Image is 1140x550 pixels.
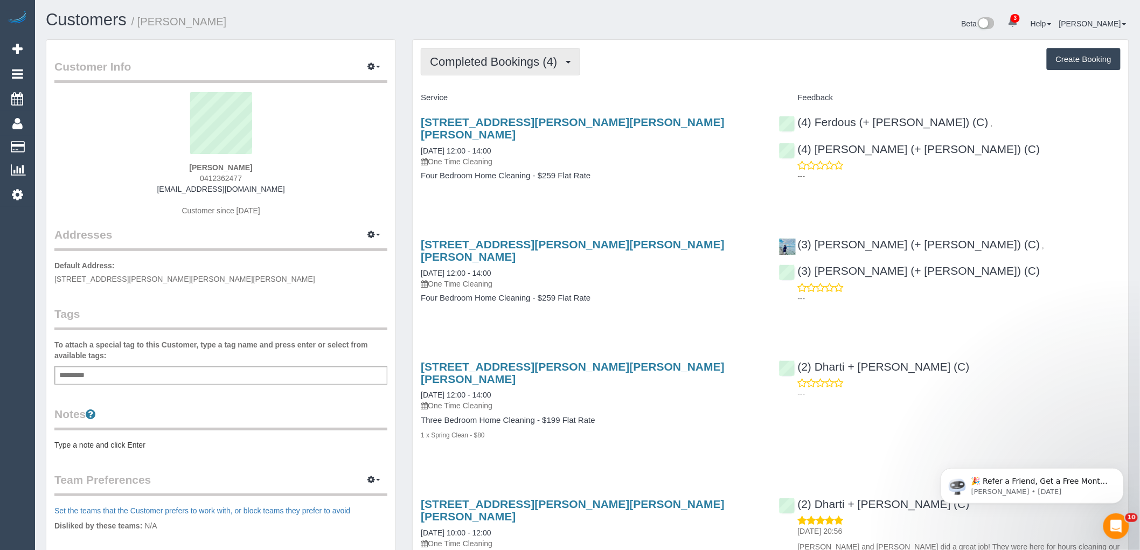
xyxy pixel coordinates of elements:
p: --- [798,293,1121,304]
a: [DATE] 12:00 - 14:00 [421,147,491,155]
a: [STREET_ADDRESS][PERSON_NAME][PERSON_NAME][PERSON_NAME] [421,116,725,141]
h4: Feedback [779,93,1121,102]
img: (3) Arifin (+ Fatema) (C) [780,239,796,255]
img: Automaid Logo [6,11,28,26]
label: Disliked by these teams: [54,520,142,531]
pre: Type a note and click Enter [54,440,387,450]
a: 3 [1002,11,1023,34]
p: --- [798,171,1121,182]
a: [DATE] 12:00 - 14:00 [421,391,491,399]
iframe: Intercom live chat [1103,513,1129,539]
span: [STREET_ADDRESS][PERSON_NAME][PERSON_NAME][PERSON_NAME] [54,275,315,283]
img: New interface [977,17,995,31]
legend: Notes [54,406,387,430]
span: 0412362477 [200,174,242,183]
a: [STREET_ADDRESS][PERSON_NAME][PERSON_NAME][PERSON_NAME] [421,360,725,385]
a: [PERSON_NAME] [1059,19,1127,28]
span: Customer since [DATE] [182,206,260,215]
button: Create Booking [1047,48,1121,71]
span: Completed Bookings (4) [430,55,562,68]
strong: [PERSON_NAME] [189,163,252,172]
a: (4) [PERSON_NAME] (+ [PERSON_NAME]) (C) [779,143,1040,155]
iframe: Intercom notifications message [924,445,1140,521]
span: 10 [1125,513,1138,522]
a: Customers [46,10,127,29]
span: 3 [1011,14,1020,23]
a: Beta [962,19,995,28]
p: [DATE] 20:56 [798,526,1121,537]
p: --- [798,388,1121,399]
h4: Service [421,93,762,102]
legend: Customer Info [54,59,387,83]
h4: Four Bedroom Home Cleaning - $259 Flat Rate [421,294,762,303]
a: Set the teams that the Customer prefers to work with, or block teams they prefer to avoid [54,506,350,515]
a: (3) [PERSON_NAME] (+ [PERSON_NAME]) (C) [779,238,1040,250]
a: [STREET_ADDRESS][PERSON_NAME][PERSON_NAME][PERSON_NAME] [421,238,725,263]
a: [STREET_ADDRESS][PERSON_NAME][PERSON_NAME][PERSON_NAME] [421,498,725,523]
a: [EMAIL_ADDRESS][DOMAIN_NAME] [157,185,285,193]
span: N/A [144,521,157,530]
small: / [PERSON_NAME] [131,16,227,27]
p: One Time Cleaning [421,156,762,167]
a: Help [1031,19,1052,28]
h4: Four Bedroom Home Cleaning - $259 Flat Rate [421,171,762,180]
p: One Time Cleaning [421,279,762,289]
span: , [1042,241,1044,250]
a: (2) Dharti + [PERSON_NAME] (C) [779,498,970,510]
legend: Team Preferences [54,472,387,496]
p: One Time Cleaning [421,400,762,411]
h4: Three Bedroom Home Cleaning - $199 Flat Rate [421,416,762,425]
p: One Time Cleaning [421,538,762,549]
a: (3) [PERSON_NAME] (+ [PERSON_NAME]) (C) [779,264,1040,277]
a: (4) Ferdous (+ [PERSON_NAME]) (C) [779,116,989,128]
a: [DATE] 12:00 - 14:00 [421,269,491,277]
a: [DATE] 10:00 - 12:00 [421,528,491,537]
label: To attach a special tag to this Customer, type a tag name and press enter or select from availabl... [54,339,387,361]
a: (2) Dharti + [PERSON_NAME] (C) [779,360,970,373]
legend: Tags [54,306,387,330]
small: 1 x Spring Clean - $80 [421,431,484,439]
span: , [991,119,993,128]
label: Default Address: [54,260,115,271]
button: Completed Bookings (4) [421,48,580,75]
